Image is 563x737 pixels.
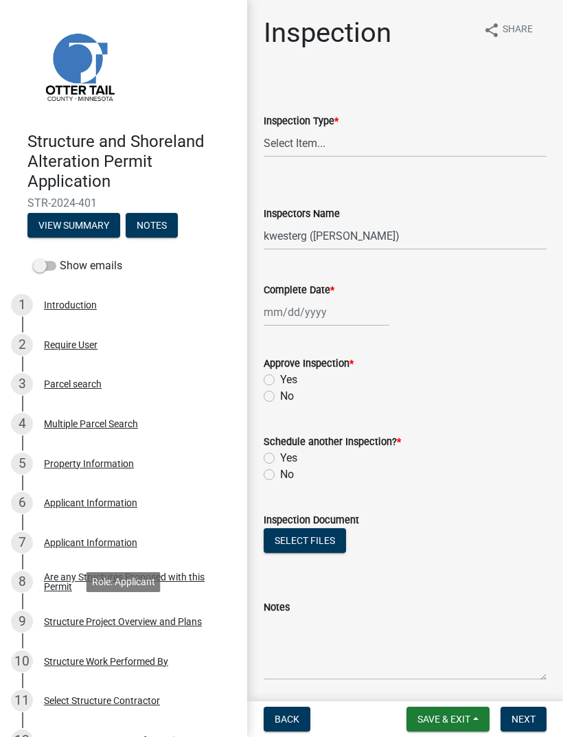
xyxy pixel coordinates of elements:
[483,22,500,38] i: share
[275,714,299,725] span: Back
[11,611,33,633] div: 9
[11,650,33,672] div: 10
[264,516,359,525] label: Inspection Document
[501,707,547,732] button: Next
[44,617,202,626] div: Structure Project Overview and Plans
[44,300,97,310] div: Introduction
[280,372,297,388] label: Yes
[11,373,33,395] div: 3
[27,132,236,191] h4: Structure and Shoreland Alteration Permit Application
[264,603,290,613] label: Notes
[11,571,33,593] div: 8
[417,714,470,725] span: Save & Exit
[44,572,225,591] div: Are any Structures Proposed with this Permit
[264,16,391,49] h1: Inspection
[11,690,33,712] div: 11
[11,532,33,554] div: 7
[126,221,178,232] wm-modal-confirm: Notes
[503,22,533,38] span: Share
[27,14,130,117] img: Otter Tail County, Minnesota
[44,379,102,389] div: Parcel search
[264,117,338,126] label: Inspection Type
[264,359,354,369] label: Approve Inspection
[11,334,33,356] div: 2
[27,213,120,238] button: View Summary
[406,707,490,732] button: Save & Exit
[264,528,346,553] button: Select files
[87,572,161,592] div: Role: Applicant
[264,286,334,295] label: Complete Date
[44,538,137,547] div: Applicant Information
[27,196,220,209] span: STR-2024-401
[11,492,33,514] div: 6
[27,221,120,232] wm-modal-confirm: Summary
[44,459,134,468] div: Property Information
[126,213,178,238] button: Notes
[264,298,389,326] input: mm/dd/yyyy
[264,707,310,732] button: Back
[44,340,97,350] div: Require User
[264,209,340,219] label: Inspectors Name
[280,450,297,466] label: Yes
[44,498,137,508] div: Applicant Information
[280,388,294,405] label: No
[44,657,168,666] div: Structure Work Performed By
[44,419,138,429] div: Multiple Parcel Search
[33,258,122,274] label: Show emails
[11,294,33,316] div: 1
[512,714,536,725] span: Next
[264,438,401,447] label: Schedule another Inspection?
[472,16,544,43] button: shareShare
[11,413,33,435] div: 4
[11,453,33,475] div: 5
[280,466,294,483] label: No
[44,696,160,705] div: Select Structure Contractor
